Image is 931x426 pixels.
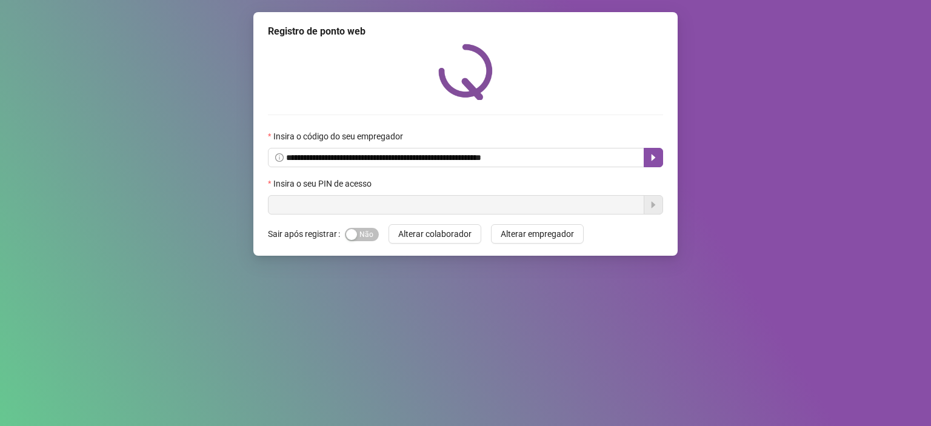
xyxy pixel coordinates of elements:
label: Insira o código do seu empregador [268,130,411,143]
button: Alterar empregador [491,224,584,244]
span: Alterar colaborador [398,227,472,241]
div: Registro de ponto web [268,24,663,39]
button: Alterar colaborador [389,224,481,244]
span: Alterar empregador [501,227,574,241]
label: Sair após registrar [268,224,345,244]
label: Insira o seu PIN de acesso [268,177,379,190]
span: info-circle [275,153,284,162]
span: caret-right [649,153,658,162]
img: QRPoint [438,44,493,100]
